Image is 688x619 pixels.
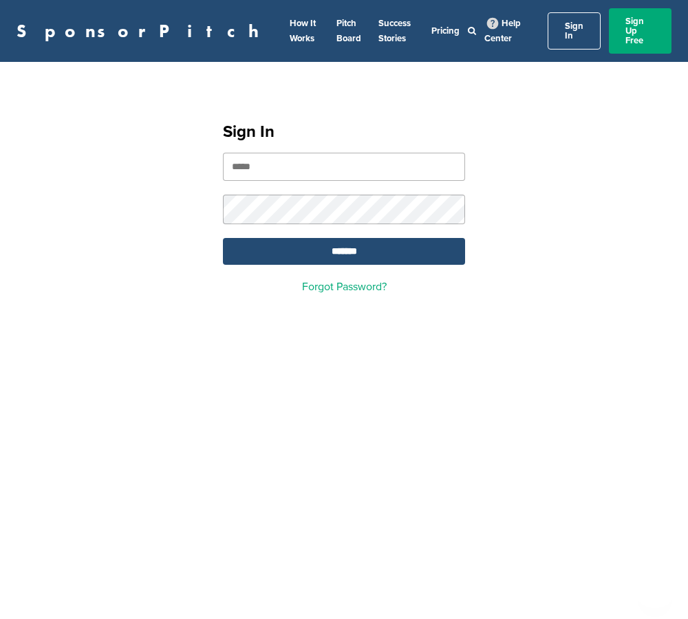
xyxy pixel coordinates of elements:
h1: Sign In [223,120,465,144]
a: SponsorPitch [17,22,268,40]
a: Sign Up Free [609,8,671,54]
a: Pricing [431,25,460,36]
a: Help Center [484,15,521,47]
a: Sign In [548,12,601,50]
a: Pitch Board [336,18,361,44]
a: How It Works [290,18,316,44]
iframe: Button to launch messaging window [633,564,677,608]
a: Forgot Password? [302,280,387,294]
a: Success Stories [378,18,411,44]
